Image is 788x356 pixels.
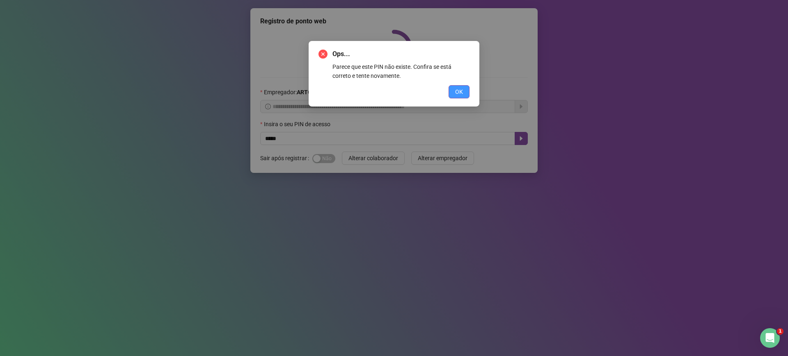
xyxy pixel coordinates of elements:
[760,328,780,348] iframe: Intercom live chat
[449,85,470,98] button: OK
[318,50,328,59] span: close-circle
[455,87,463,96] span: OK
[777,328,783,335] span: 1
[332,49,470,59] span: Ops...
[332,62,470,80] div: Parece que este PIN não existe. Confira se está correto e tente novamente.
